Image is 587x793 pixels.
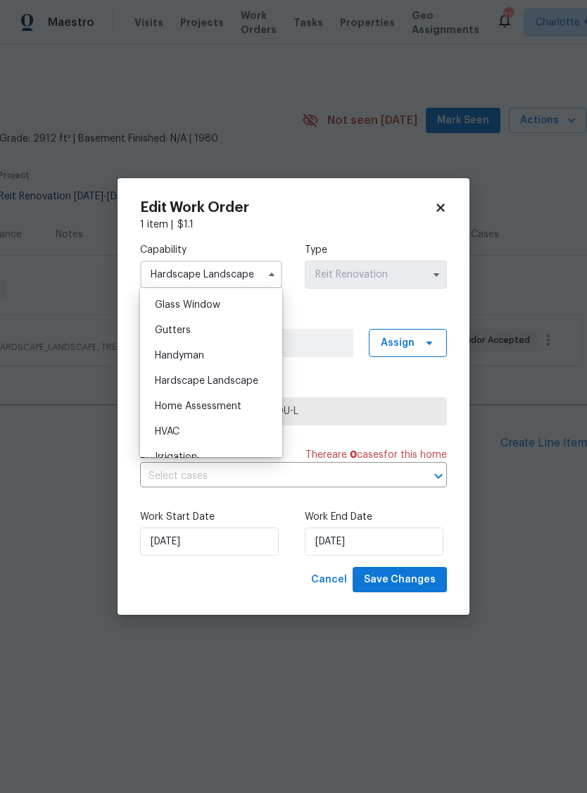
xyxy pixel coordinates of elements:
input: Select cases [140,466,408,487]
input: Select... [305,261,447,289]
span: Handyman [155,351,204,361]
span: Gutters [155,325,191,335]
button: Save Changes [353,567,447,593]
span: Clean Cut Landscaping - HOU-L [152,404,435,418]
input: M/D/YYYY [305,527,443,556]
label: Trade Partner [140,380,447,394]
span: Glass Window [155,300,220,310]
h2: Edit Work Order [140,201,434,215]
span: $ 1.1 [177,220,194,230]
span: Home Assessment [155,401,241,411]
button: Hide options [263,266,280,283]
label: Capability [140,243,282,257]
label: Work End Date [305,510,447,524]
span: Save Changes [364,571,436,589]
span: Cancel [311,571,347,589]
input: Select... [140,261,282,289]
label: Work Order Manager [140,311,447,325]
div: 1 item | [140,218,447,232]
button: Show options [428,266,445,283]
span: Hardscape Landscape [155,376,258,386]
span: 0 [350,450,357,460]
span: There are case s for this home [305,448,447,462]
span: Irrigation [155,452,197,462]
label: Type [305,243,447,257]
button: Open [429,466,448,486]
button: Cancel [305,567,353,593]
input: M/D/YYYY [140,527,279,556]
label: Work Start Date [140,510,282,524]
span: Assign [381,336,415,350]
span: HVAC [155,427,179,437]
